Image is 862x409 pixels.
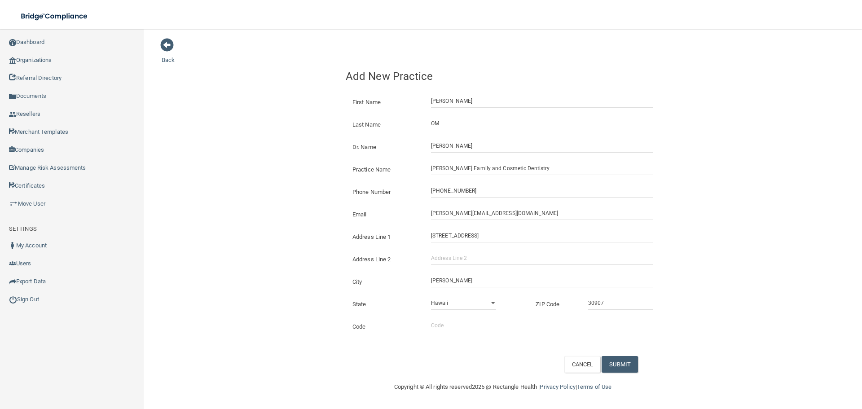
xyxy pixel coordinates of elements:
label: City [346,277,424,287]
input: Address Line 2 [431,251,653,265]
img: ic_dashboard_dark.d01f4a41.png [9,39,16,46]
input: _____ [588,296,653,310]
input: Practice Name [431,162,653,175]
input: (___) ___-____ [431,184,653,198]
label: Phone Number [346,187,424,198]
button: SUBMIT [602,356,638,373]
img: bridge_compliance_login_screen.278c3ca4.svg [13,7,96,26]
label: ZIP Code [529,299,581,310]
input: Email [431,207,653,220]
a: Back [162,46,175,63]
div: Copyright © All rights reserved 2025 @ Rectangle Health | | [339,373,667,401]
input: First Name [431,94,653,108]
img: ic_reseller.de258add.png [9,111,16,118]
img: ic_power_dark.7ecde6b1.png [9,295,17,303]
label: State [346,299,424,310]
input: Last Name [431,117,653,130]
input: Code [431,319,653,332]
label: Practice Name [346,164,424,175]
input: City [431,274,653,287]
iframe: Drift Widget Chat Controller [707,345,851,381]
h4: Add New Practice [346,70,660,82]
label: SETTINGS [9,224,37,234]
input: Doctor Name [431,139,653,153]
label: Dr. Name [346,142,424,153]
label: First Name [346,97,424,108]
img: icon-documents.8dae5593.png [9,93,16,100]
img: icon-users.e205127d.png [9,260,16,267]
label: Address Line 2 [346,254,424,265]
input: Address Line 1 [431,229,653,242]
label: Email [346,209,424,220]
label: Code [346,321,424,332]
a: Privacy Policy [540,383,575,390]
label: Last Name [346,119,424,130]
button: CANCEL [564,356,601,373]
img: icon-export.b9366987.png [9,278,16,285]
img: organization-icon.f8decf85.png [9,57,16,64]
img: ic_user_dark.df1a06c3.png [9,242,16,249]
label: Address Line 1 [346,232,424,242]
a: Terms of Use [577,383,611,390]
img: briefcase.64adab9b.png [9,199,18,208]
